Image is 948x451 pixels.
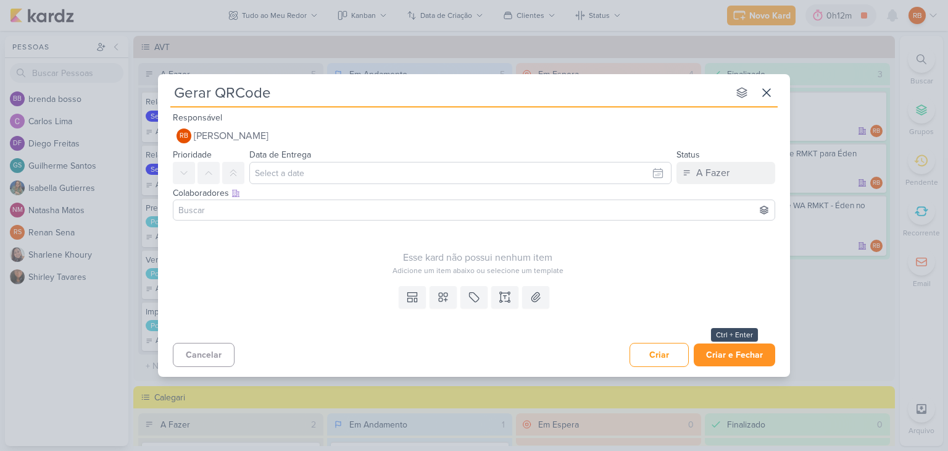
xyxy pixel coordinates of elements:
[694,344,775,366] button: Criar e Fechar
[630,343,689,367] button: Criar
[176,203,772,217] input: Buscar
[696,166,730,180] div: A Fazer
[676,162,775,184] button: A Fazer
[173,250,783,265] div: Esse kard não possui nenhum item
[173,265,783,276] div: Adicione um item abaixo ou selecione um template
[249,150,311,160] label: Data de Entrega
[676,150,700,160] label: Status
[173,112,222,123] label: Responsável
[711,328,758,342] div: Ctrl + Enter
[170,82,728,104] input: Kard Sem Título
[173,150,212,160] label: Prioridade
[173,125,775,147] button: RB [PERSON_NAME]
[249,162,671,184] input: Select a date
[194,129,268,143] span: [PERSON_NAME]
[173,187,775,200] div: Colaboradores
[180,133,188,140] p: RB
[177,129,191,143] div: Rogerio Bispo
[173,343,235,367] button: Cancelar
